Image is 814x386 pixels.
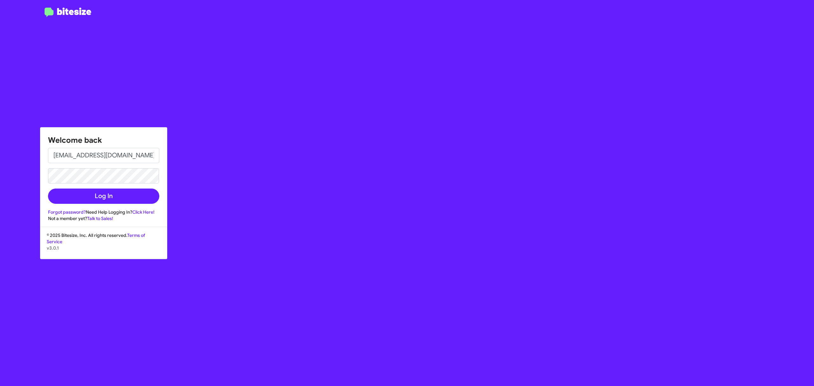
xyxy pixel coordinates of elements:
p: v3.0.1 [47,245,161,251]
button: Log In [48,189,159,204]
a: Talk to Sales! [87,216,113,221]
a: Forgot password? [48,209,86,215]
input: Email address [48,148,159,163]
div: Need Help Logging In? [48,209,159,215]
div: Not a member yet? [48,215,159,222]
h1: Welcome back [48,135,159,145]
a: Click Here! [132,209,155,215]
div: © 2025 Bitesize, Inc. All rights reserved. [40,232,167,259]
a: Terms of Service [47,232,145,245]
